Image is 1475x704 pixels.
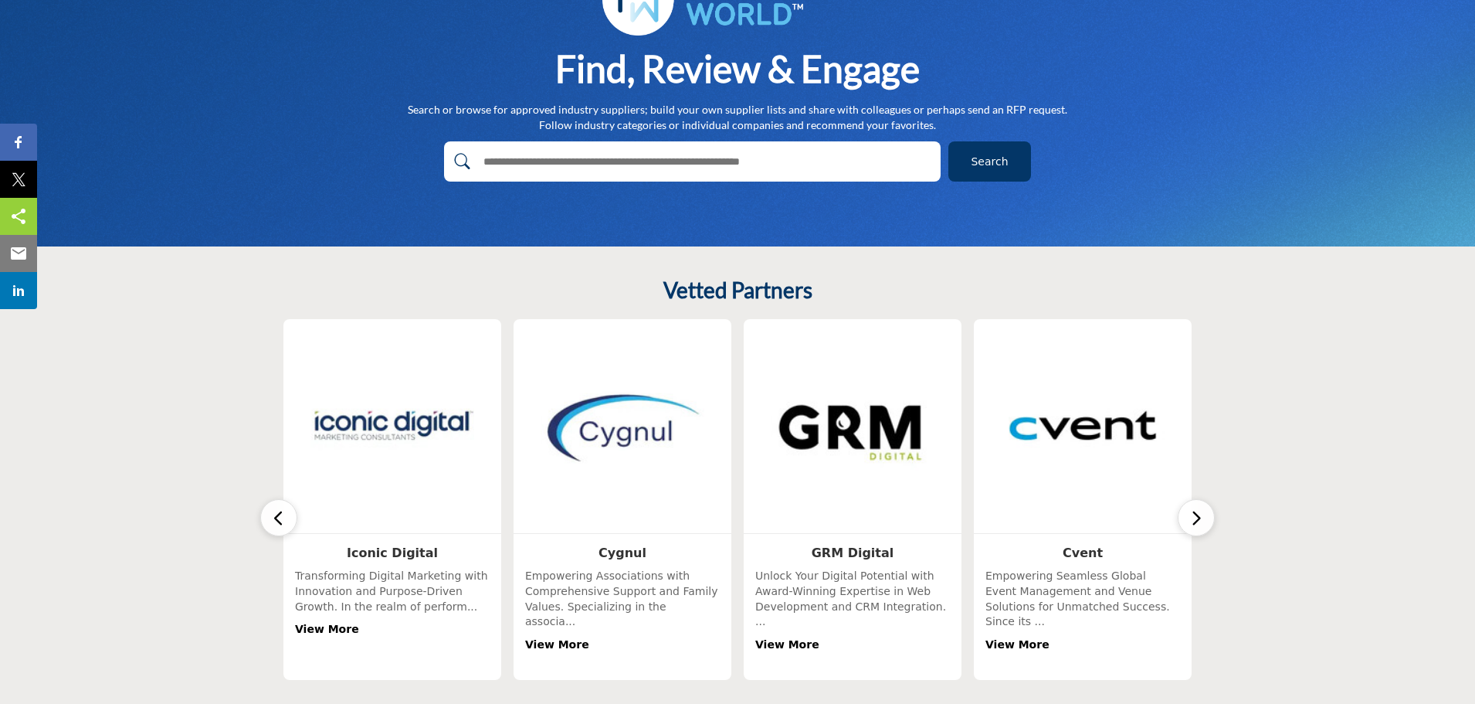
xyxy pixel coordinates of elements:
[347,546,438,560] a: Iconic Digital
[948,141,1031,182] button: Search
[295,569,490,668] div: Transforming Digital Marketing with Innovation and Purpose-Driven Growth. In the realm of perform...
[408,102,1067,132] p: Search or browse for approved industry suppliers; build your own supplier lists and share with co...
[555,45,920,93] h1: Find, Review & Engage
[295,331,490,525] img: Iconic Digital
[1063,546,1103,560] a: Cvent
[525,331,720,525] img: Cygnul
[985,331,1180,525] img: Cvent
[971,154,1008,170] span: Search
[295,623,359,635] a: View More
[755,638,819,651] a: View More
[985,638,1049,651] a: View More
[663,277,812,304] h2: Vetted Partners
[598,546,646,560] a: Cygnul
[525,638,589,651] a: View More
[755,331,950,525] img: GRM Digital
[985,569,1180,668] div: Empowering Seamless Global Event Management and Venue Solutions for Unmatched Success. Since its ...
[812,546,894,560] a: GRM Digital
[525,569,720,668] div: Empowering Associations with Comprehensive Support and Family Values. Specializing in the associa...
[755,569,950,668] div: Unlock Your Digital Potential with Award-Winning Expertise in Web Development and CRM Integration...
